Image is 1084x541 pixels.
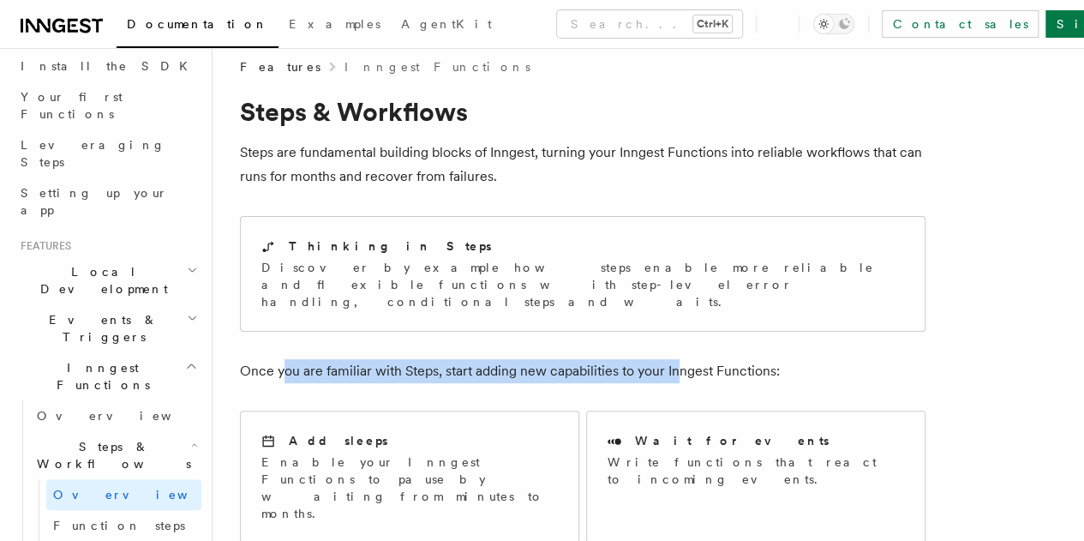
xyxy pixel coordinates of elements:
[30,431,201,479] button: Steps & Workflows
[289,432,388,449] h2: Add sleeps
[46,479,201,510] a: Overview
[278,5,391,46] a: Examples
[14,311,187,346] span: Events & Triggers
[30,438,191,472] span: Steps & Workflows
[46,510,201,541] a: Function steps
[53,519,185,532] span: Function steps
[14,263,187,298] span: Local Development
[289,17,380,31] span: Examples
[240,216,925,332] a: Thinking in StepsDiscover by example how steps enable more reliable and flexible functions with s...
[53,488,230,502] span: Overview
[693,15,732,33] kbd: Ctrl+K
[391,5,502,46] a: AgentKit
[14,256,201,304] button: Local Development
[37,409,213,423] span: Overview
[127,17,268,31] span: Documentation
[401,17,492,31] span: AgentKit
[14,51,201,81] a: Install the SDK
[240,359,925,383] p: Once you are familiar with Steps, start adding new capabilities to your Inngest Functions:
[21,186,168,217] span: Setting up your app
[240,58,320,75] span: Features
[240,141,925,189] p: Steps are fundamental building blocks of Inngest, turning your Inngest Functions into reliable wo...
[813,14,854,34] button: Toggle dark mode
[240,96,925,127] h1: Steps & Workflows
[14,129,201,177] a: Leveraging Steps
[289,237,492,255] h2: Thinking in Steps
[608,454,904,488] p: Write functions that react to incoming events.
[557,10,742,38] button: Search...Ctrl+K
[344,58,530,75] a: Inngest Functions
[635,432,829,449] h2: Wait for events
[30,400,201,431] a: Overview
[14,352,201,400] button: Inngest Functions
[117,5,278,48] a: Documentation
[21,138,165,169] span: Leveraging Steps
[21,59,198,73] span: Install the SDK
[261,259,904,310] p: Discover by example how steps enable more reliable and flexible functions with step-level error h...
[21,90,123,121] span: Your first Functions
[14,304,201,352] button: Events & Triggers
[14,81,201,129] a: Your first Functions
[261,454,558,522] p: Enable your Inngest Functions to pause by waiting from minutes to months.
[14,177,201,225] a: Setting up your app
[14,359,185,394] span: Inngest Functions
[14,239,71,253] span: Features
[882,10,1039,38] a: Contact sales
